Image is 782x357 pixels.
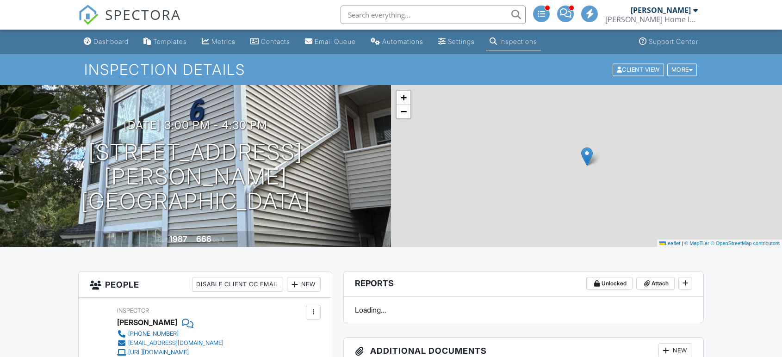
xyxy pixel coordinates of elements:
[434,33,478,50] a: Settings
[486,33,541,50] a: Inspections
[169,234,187,244] div: 1987
[140,33,191,50] a: Templates
[613,63,664,76] div: Client View
[659,240,680,246] a: Leaflet
[117,315,177,329] div: [PERSON_NAME]
[684,240,709,246] a: © MapTiler
[78,5,99,25] img: The Best Home Inspection Software - Spectora
[605,15,698,24] div: Dobbins Home Inspection
[341,6,526,24] input: Search everything...
[196,234,211,244] div: 666
[124,119,267,131] h3: [DATE] 3:00 pm - 4:30 pm
[301,33,360,50] a: Email Queue
[635,33,702,50] a: Support Center
[211,37,236,45] div: Metrics
[128,339,223,347] div: [EMAIL_ADDRESS][DOMAIN_NAME]
[213,236,226,243] span: sq. ft.
[117,307,149,314] span: Inspector
[448,37,475,45] div: Settings
[78,12,181,32] a: SPECTORA
[192,277,283,292] div: Disable Client CC Email
[397,105,410,118] a: Zoom out
[499,37,537,45] div: Inspections
[711,240,780,246] a: © OpenStreetMap contributors
[682,240,683,246] span: |
[158,236,168,243] span: Built
[649,37,698,45] div: Support Center
[117,348,223,357] a: [URL][DOMAIN_NAME]
[128,330,179,338] div: [PHONE_NUMBER]
[117,329,223,339] a: [PHONE_NUMBER]
[401,105,407,117] span: −
[153,37,187,45] div: Templates
[198,33,239,50] a: Metrics
[247,33,294,50] a: Contacts
[287,277,321,292] div: New
[117,339,223,348] a: [EMAIL_ADDRESS][DOMAIN_NAME]
[367,33,427,50] a: Automations (Advanced)
[15,140,376,213] h1: [STREET_ADDRESS] [PERSON_NAME][GEOGRAPHIC_DATA]
[397,91,410,105] a: Zoom in
[581,147,593,166] img: Marker
[79,271,332,298] h3: People
[315,37,356,45] div: Email Queue
[261,37,290,45] div: Contacts
[401,92,407,103] span: +
[84,62,698,78] h1: Inspection Details
[105,5,181,24] span: SPECTORA
[128,349,189,356] div: [URL][DOMAIN_NAME]
[631,6,691,15] div: [PERSON_NAME]
[382,37,423,45] div: Automations
[612,66,666,73] a: Client View
[667,63,697,76] div: More
[80,33,132,50] a: Dashboard
[93,37,129,45] div: Dashboard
